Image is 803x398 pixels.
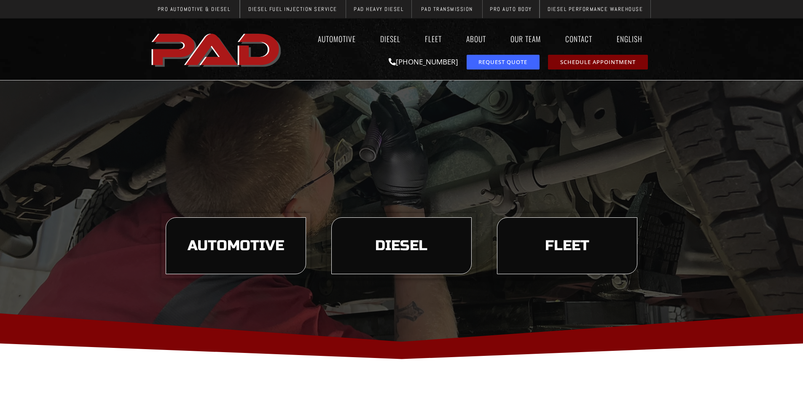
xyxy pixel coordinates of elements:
[310,29,364,48] a: Automotive
[497,217,637,275] a: learn more about our fleet services
[389,57,458,67] a: [PHONE_NUMBER]
[149,27,285,72] a: pro automotive and diesel home page
[502,29,549,48] a: Our Team
[372,29,408,48] a: Diesel
[285,29,655,48] nav: Menu
[478,59,527,65] span: Request Quote
[557,29,600,48] a: Contact
[548,6,643,12] span: Diesel Performance Warehouse
[548,55,648,69] a: schedule repair or service appointment
[560,59,636,65] span: Schedule Appointment
[417,29,450,48] a: Fleet
[188,239,284,253] span: Automotive
[490,6,532,12] span: Pro Auto Body
[331,217,472,275] a: learn more about our diesel services
[149,27,285,72] img: The image shows the word "PAD" in bold, red, uppercase letters with a slight shadow effect.
[375,239,427,253] span: Diesel
[609,29,655,48] a: English
[467,55,540,69] a: request a service or repair quote
[458,29,494,48] a: About
[158,6,231,12] span: Pro Automotive & Diesel
[421,6,473,12] span: PAD Transmission
[166,217,306,275] a: learn more about our automotive services
[545,239,589,253] span: Fleet
[354,6,403,12] span: PAD Heavy Diesel
[248,6,337,12] span: Diesel Fuel Injection Service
